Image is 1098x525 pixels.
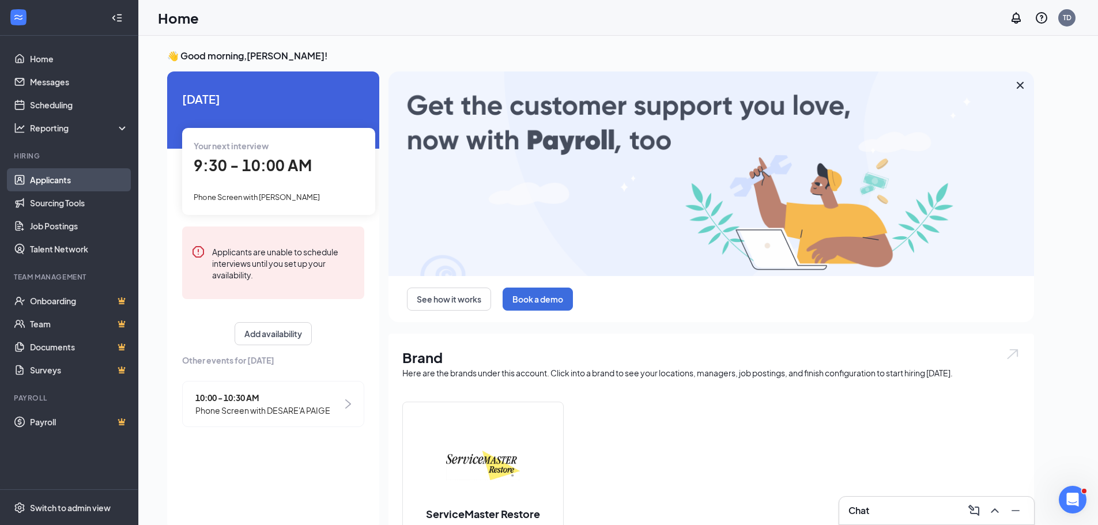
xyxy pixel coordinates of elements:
[1059,486,1086,513] iframe: Intercom live chat
[30,358,129,382] a: SurveysCrown
[30,237,129,260] a: Talent Network
[30,410,129,433] a: PayrollCrown
[194,141,269,151] span: Your next interview
[30,122,129,134] div: Reporting
[1063,13,1071,22] div: TD
[503,288,573,311] button: Book a demo
[967,504,981,518] svg: ComposeMessage
[30,168,129,191] a: Applicants
[195,391,330,404] span: 10:00 - 10:30 AM
[388,71,1034,276] img: payroll-large.gif
[1006,501,1025,520] button: Minimize
[30,289,129,312] a: OnboardingCrown
[848,504,869,517] h3: Chat
[235,322,312,345] button: Add availability
[1009,11,1023,25] svg: Notifications
[30,47,129,70] a: Home
[194,156,312,175] span: 9:30 - 10:00 AM
[13,12,24,23] svg: WorkstreamLogo
[195,404,330,417] span: Phone Screen with DESARE'A PAIGE
[986,501,1004,520] button: ChevronUp
[182,90,364,108] span: [DATE]
[30,502,111,513] div: Switch to admin view
[1035,11,1048,25] svg: QuestionInfo
[30,214,129,237] a: Job Postings
[402,367,1020,379] div: Here are the brands under this account. Click into a brand to see your locations, managers, job p...
[1005,348,1020,361] img: open.6027fd2a22e1237b5b06.svg
[30,93,129,116] a: Scheduling
[30,335,129,358] a: DocumentsCrown
[402,348,1020,367] h1: Brand
[1009,504,1022,518] svg: Minimize
[194,192,320,202] span: Phone Screen with [PERSON_NAME]
[414,507,552,521] h2: ServiceMaster Restore
[14,502,25,513] svg: Settings
[191,245,205,259] svg: Error
[14,393,126,403] div: Payroll
[30,191,129,214] a: Sourcing Tools
[212,245,355,281] div: Applicants are unable to schedule interviews until you set up your availability.
[167,50,1034,62] h3: 👋 Good morning, [PERSON_NAME] !
[1013,78,1027,92] svg: Cross
[965,501,983,520] button: ComposeMessage
[14,151,126,161] div: Hiring
[988,504,1002,518] svg: ChevronUp
[30,312,129,335] a: TeamCrown
[407,288,491,311] button: See how it works
[14,272,126,282] div: Team Management
[14,122,25,134] svg: Analysis
[446,428,520,502] img: ServiceMaster Restore
[182,354,364,367] span: Other events for [DATE]
[111,12,123,24] svg: Collapse
[30,70,129,93] a: Messages
[158,8,199,28] h1: Home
